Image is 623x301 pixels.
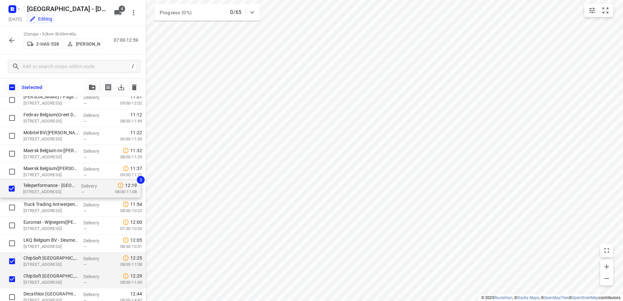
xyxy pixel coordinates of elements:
p: 2-HAS-538 [36,41,59,47]
button: [PERSON_NAME] [64,39,103,49]
a: OpenStreetMap [572,295,599,300]
button: Print shipping labels [102,81,115,94]
div: Progress (0%)0/65 [154,4,260,21]
p: [PERSON_NAME] [76,41,100,47]
h5: Project date [6,15,24,23]
span: 4 [119,6,125,12]
button: 2-HAS-538 [23,39,63,49]
input: Add or search stops within route [22,62,129,72]
button: Map settings [586,4,599,17]
a: Stadia Maps [517,295,539,300]
a: OpenMapTiles [544,295,569,300]
a: Routetitan [494,295,513,300]
span: Download stops [115,81,128,94]
p: 22 stops • 92km • 5h59m [23,31,103,37]
span: Progress (0%) [160,10,192,16]
h5: [GEOGRAPHIC_DATA] - [DATE] [24,4,109,14]
div: You are currently in edit mode. [29,16,52,22]
div: small contained button group [584,4,613,17]
span: • [68,32,69,36]
button: More [127,6,140,19]
button: 4 [111,6,124,19]
p: 07:00-12:59 [114,37,141,44]
span: 40u [69,32,76,36]
li: © 2025 , © , © © contributors [481,295,620,300]
p: 0/65 [230,8,241,16]
div: / [129,63,137,70]
span: Delete stops [128,81,141,94]
p: 3 selected [22,85,42,90]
